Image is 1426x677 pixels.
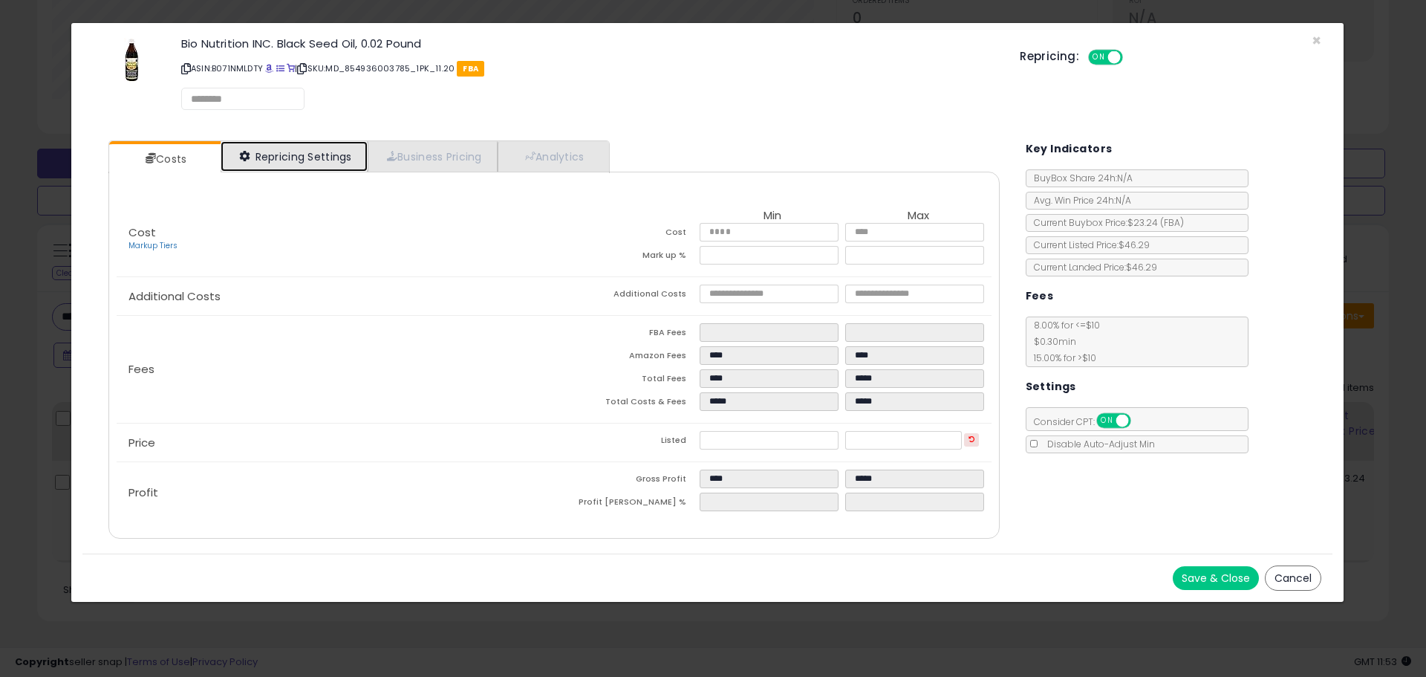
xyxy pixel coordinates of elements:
[554,223,700,246] td: Cost
[1173,566,1259,590] button: Save & Close
[1026,172,1133,184] span: BuyBox Share 24h: N/A
[554,470,700,493] td: Gross Profit
[1026,352,1096,364] span: 15.00 % for > $10
[1026,287,1054,305] h5: Fees
[845,210,991,223] th: Max
[181,38,997,49] h3: Bio Nutrition INC. Black Seed Oil, 0.02 Pound
[554,369,700,392] td: Total Fees
[554,246,700,269] td: Mark up %
[1026,319,1100,364] span: 8.00 % for <= $10
[287,62,295,74] a: Your listing only
[1020,51,1079,62] h5: Repricing:
[128,240,178,251] a: Markup Tiers
[1312,30,1321,51] span: ×
[554,323,700,346] td: FBA Fees
[1090,51,1108,64] span: ON
[368,141,498,172] a: Business Pricing
[117,487,554,499] p: Profit
[1026,216,1184,229] span: Current Buybox Price:
[181,56,997,80] p: ASIN: B071NMLDTY | SKU: MD_854936003785_1PK_11.20
[498,141,608,172] a: Analytics
[554,431,700,454] td: Listed
[1040,438,1155,450] span: Disable Auto-Adjust Min
[109,144,219,174] a: Costs
[554,392,700,415] td: Total Costs & Fees
[117,291,554,302] p: Additional Costs
[1026,335,1076,348] span: $0.30 min
[1128,415,1152,427] span: OFF
[554,285,700,308] td: Additional Costs
[124,38,140,82] img: 31T5SiTwFiL._SL60_.jpg
[265,62,273,74] a: BuyBox page
[276,62,284,74] a: All offer listings
[1160,216,1184,229] span: ( FBA )
[1121,51,1145,64] span: OFF
[554,346,700,369] td: Amazon Fees
[1098,415,1116,427] span: ON
[1026,140,1113,158] h5: Key Indicators
[700,210,845,223] th: Min
[1026,261,1157,273] span: Current Landed Price: $46.29
[1026,194,1131,207] span: Avg. Win Price 24h: N/A
[1026,415,1150,428] span: Consider CPT:
[1026,239,1150,251] span: Current Listed Price: $46.29
[221,141,368,172] a: Repricing Settings
[117,437,554,449] p: Price
[554,493,700,516] td: Profit [PERSON_NAME] %
[1265,566,1321,591] button: Cancel
[117,227,554,252] p: Cost
[117,363,554,375] p: Fees
[457,61,484,77] span: FBA
[1026,378,1076,396] h5: Settings
[1127,216,1184,229] span: $23.24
